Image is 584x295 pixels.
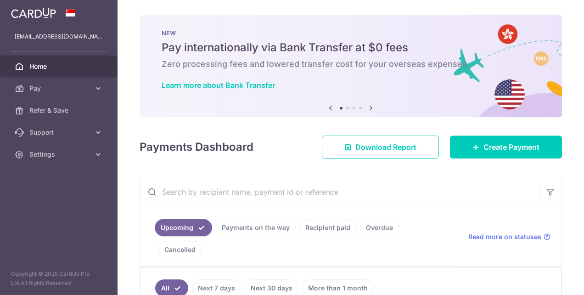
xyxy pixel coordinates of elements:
[140,139,253,155] h4: Payments Dashboard
[216,219,296,236] a: Payments on the way
[450,136,562,158] a: Create Payment
[29,106,90,115] span: Refer & Save
[355,142,416,153] span: Download Report
[29,62,90,71] span: Home
[140,177,539,207] input: Search by recipient name, payment id or reference
[158,241,202,258] a: Cancelled
[140,15,562,117] img: Bank transfer banner
[155,219,212,236] a: Upcoming
[468,232,541,241] span: Read more on statuses
[483,142,539,153] span: Create Payment
[15,32,103,41] p: [EMAIL_ADDRESS][DOMAIN_NAME]
[468,232,550,241] a: Read more on statuses
[162,29,540,37] p: NEW
[360,219,399,236] a: Overdue
[299,219,356,236] a: Recipient paid
[322,136,439,158] a: Download Report
[162,40,540,55] h5: Pay internationally via Bank Transfer at $0 fees
[29,128,90,137] span: Support
[29,150,90,159] span: Settings
[162,81,275,90] a: Learn more about Bank Transfer
[11,7,56,18] img: CardUp
[162,59,540,70] h6: Zero processing fees and lowered transfer cost for your overseas expenses
[29,84,90,93] span: Pay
